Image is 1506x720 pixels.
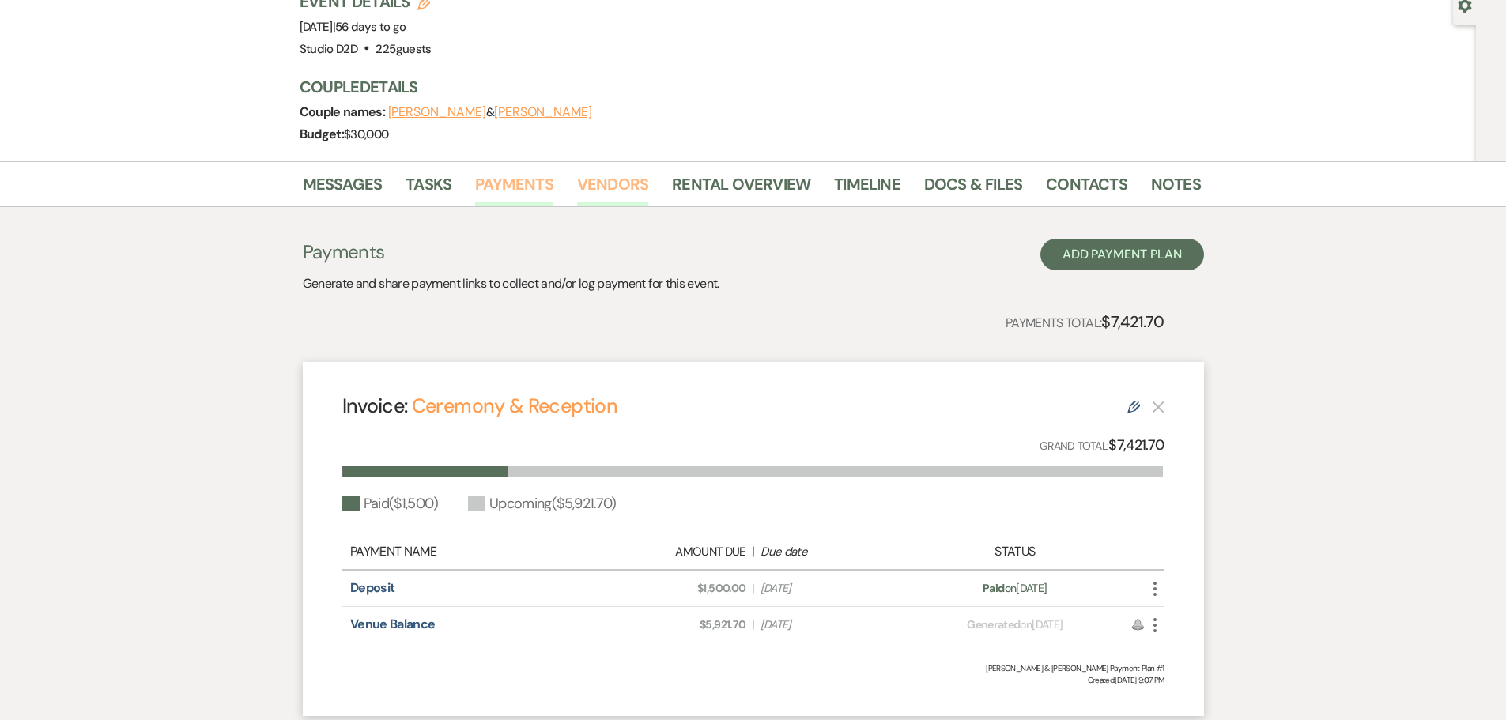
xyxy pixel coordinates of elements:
[914,616,1115,633] div: on [DATE]
[761,543,906,561] div: Due date
[350,542,592,561] div: Payment Name
[376,41,431,57] span: 225 guests
[300,104,388,120] span: Couple names:
[761,580,906,597] span: [DATE]
[600,543,745,561] div: Amount Due
[333,19,406,35] span: |
[342,662,1164,674] div: [PERSON_NAME] & [PERSON_NAME] Payment Plan #1
[300,76,1185,98] h3: Couple Details
[1040,239,1204,270] button: Add Payment Plan
[1101,311,1164,332] strong: $7,421.70
[672,172,810,206] a: Rental Overview
[983,581,1004,595] span: Paid
[303,172,383,206] a: Messages
[600,580,745,597] span: $1,500.00
[967,617,1020,631] span: Generated
[406,172,451,206] a: Tasks
[1108,435,1164,454] strong: $7,421.70
[388,104,592,120] span: &
[834,172,900,206] a: Timeline
[344,126,389,142] span: $30,000
[1046,172,1127,206] a: Contacts
[300,126,345,142] span: Budget:
[924,172,1022,206] a: Docs & Files
[342,493,438,515] div: Paid ( $1,500 )
[1151,172,1201,206] a: Notes
[592,542,915,561] div: |
[300,41,358,57] span: Studio D2D
[342,392,617,420] h4: Invoice:
[761,616,906,633] span: [DATE]
[600,616,745,633] span: $5,921.70
[475,172,553,206] a: Payments
[388,106,486,119] button: [PERSON_NAME]
[335,19,406,35] span: 56 days to go
[303,273,719,294] p: Generate and share payment links to collect and/or log payment for this event.
[752,616,753,633] span: |
[1152,400,1164,413] button: This payment plan cannot be deleted because it contains links that have been paid through Weven’s...
[494,106,592,119] button: [PERSON_NAME]
[303,239,719,266] h3: Payments
[300,19,406,35] span: [DATE]
[342,674,1164,686] span: Created: [DATE] 9:07 PM
[350,579,395,596] a: Deposit
[752,580,753,597] span: |
[1040,434,1164,457] p: Grand Total:
[1006,309,1164,334] p: Payments Total:
[914,580,1115,597] div: on [DATE]
[468,493,617,515] div: Upcoming ( $5,921.70 )
[350,616,436,632] a: Venue Balance
[914,542,1115,561] div: Status
[412,393,617,419] a: Ceremony & Reception
[577,172,648,206] a: Vendors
